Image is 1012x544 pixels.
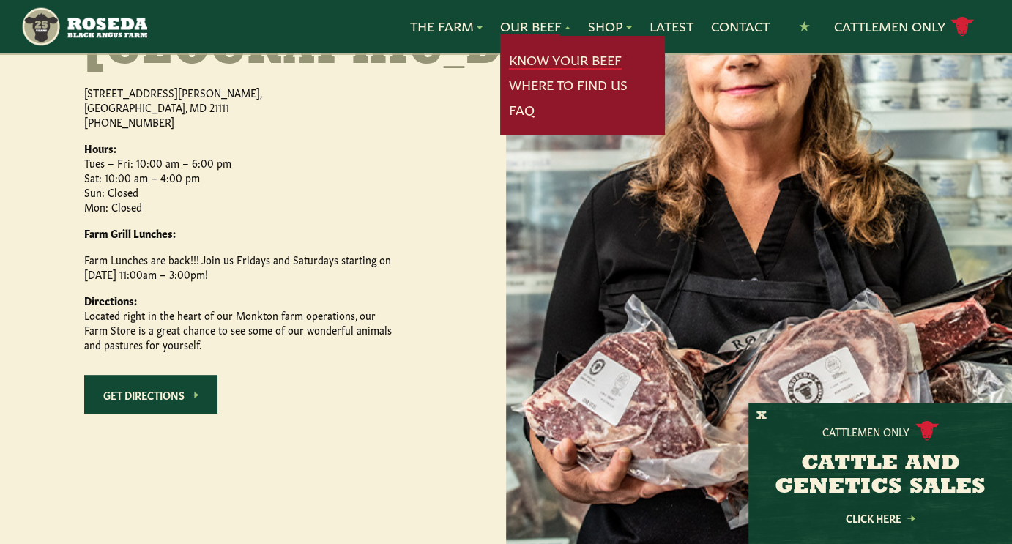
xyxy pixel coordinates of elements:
a: Latest [650,17,693,36]
strong: Hours: [84,141,116,155]
strong: Farm Grill Lunches: [84,226,176,240]
a: Click Here [814,513,946,523]
strong: Directions: [84,293,137,308]
a: Contact [711,17,770,36]
a: FAQ [509,100,535,119]
a: Our Beef [500,17,570,36]
p: [STREET_ADDRESS][PERSON_NAME], [GEOGRAPHIC_DATA], MD 21111 [PHONE_NUMBER] [84,85,392,129]
a: Get Directions [84,375,217,414]
p: Located right in the heart of our Monkton farm operations, our Farm Store is a great chance to se... [84,293,392,351]
h3: CATTLE AND GENETICS SALES [767,452,994,499]
p: Tues – Fri: 10:00 am – 6:00 pm Sat: 10:00 am – 4:00 pm Sun: Closed Mon: Closed [84,141,392,214]
img: https://roseda.com/wp-content/uploads/2021/05/roseda-25-header.png [21,6,147,48]
a: Cattlemen Only [833,14,974,40]
a: Know Your Beef [509,51,622,70]
a: The Farm [410,17,483,36]
p: Cattlemen Only [822,424,909,439]
p: Farm Lunches are back!!! Join us Fridays and Saturdays starting on [DATE] 11:00am – 3:00pm! [84,252,392,281]
a: Shop [588,17,632,36]
a: Where To Find Us [509,75,628,94]
button: X [756,409,767,424]
img: cattle-icon.svg [915,421,939,441]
